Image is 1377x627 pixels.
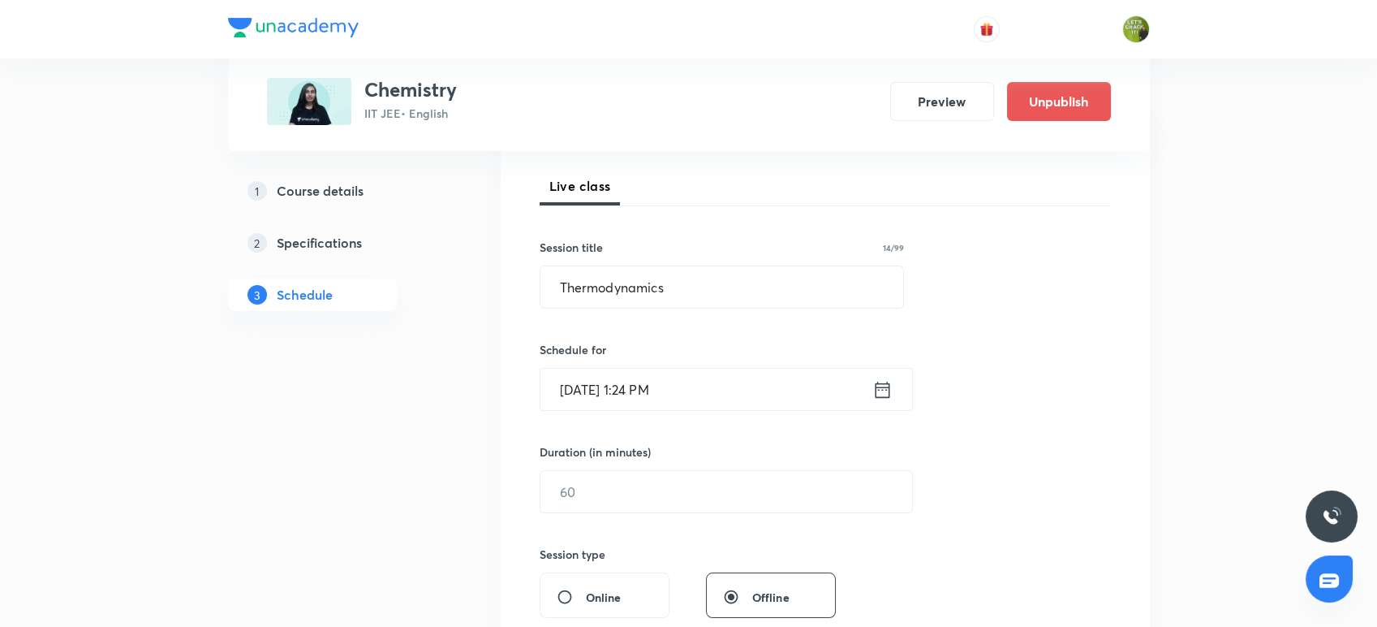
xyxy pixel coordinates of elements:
[228,18,359,37] img: Company Logo
[540,266,904,308] input: A great title is short, clear and descriptive
[1322,507,1341,526] img: ttu
[364,78,457,102] h3: Chemistry
[247,181,267,201] p: 1
[549,176,611,196] span: Live class
[540,341,905,358] h6: Schedule for
[277,181,364,201] h5: Course details
[540,239,603,256] h6: Session title
[540,443,651,461] h6: Duration (in minutes)
[1122,15,1150,43] img: Gaurav Uppal
[364,105,457,122] p: IIT JEE • English
[277,233,362,253] h5: Specifications
[540,471,912,512] input: 60
[586,589,622,606] span: Online
[267,78,351,125] img: 1DB25104-6C2E-468B-BF10-B08146C1DF65_plus.png
[979,22,994,37] img: avatar
[228,227,449,259] a: 2Specifications
[1007,82,1111,121] button: Unpublish
[752,589,790,606] span: Offline
[974,16,1000,42] button: avatar
[247,233,267,253] p: 2
[890,82,994,121] button: Preview
[228,18,359,41] a: Company Logo
[228,175,449,207] a: 1Course details
[883,244,904,252] p: 14/99
[540,546,605,563] h6: Session type
[247,285,267,305] p: 3
[277,285,333,305] h5: Schedule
